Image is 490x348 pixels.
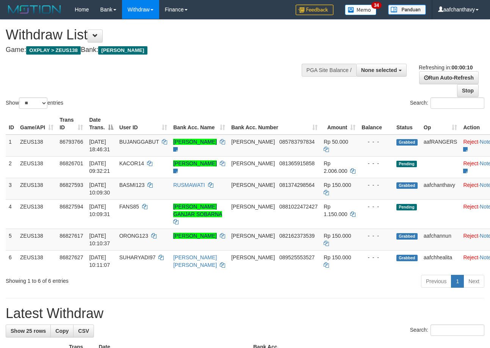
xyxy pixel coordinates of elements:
[173,204,222,217] a: [PERSON_NAME] GANJAR SOBARNA
[396,161,417,167] span: Pending
[89,233,110,246] span: [DATE] 10:10:37
[6,199,17,229] td: 4
[173,233,217,239] a: [PERSON_NAME]
[324,139,348,145] span: Rp 50.000
[6,229,17,250] td: 5
[358,113,393,135] th: Balance
[173,254,217,268] a: [PERSON_NAME] [PERSON_NAME]
[116,113,171,135] th: User ID: activate to sort column ascending
[59,204,83,210] span: 86827594
[231,139,275,145] span: [PERSON_NAME]
[98,46,147,55] span: [PERSON_NAME]
[89,160,110,174] span: [DATE] 09:32:21
[119,233,148,239] span: ORONG123
[324,182,351,188] span: Rp 150.000
[279,233,315,239] span: Copy 082162373539 to clipboard
[6,135,17,157] td: 1
[17,113,56,135] th: Game/API: activate to sort column ascending
[410,97,484,109] label: Search:
[173,139,217,145] a: [PERSON_NAME]
[431,324,484,336] input: Search:
[228,113,321,135] th: Bank Acc. Number: activate to sort column ascending
[396,182,418,189] span: Grabbed
[170,113,228,135] th: Bank Acc. Name: activate to sort column ascending
[371,2,382,9] span: 34
[11,328,46,334] span: Show 25 rows
[463,182,478,188] a: Reject
[59,139,83,145] span: 86793766
[419,71,479,84] a: Run Auto-Refresh
[231,204,275,210] span: [PERSON_NAME]
[173,182,205,188] a: RUSMAWATI
[89,204,110,217] span: [DATE] 10:09:31
[50,324,74,337] a: Copy
[393,113,421,135] th: Status
[279,204,318,210] span: Copy 0881022472427 to clipboard
[17,199,56,229] td: ZEUS138
[463,233,478,239] a: Reject
[231,233,275,239] span: [PERSON_NAME]
[362,232,390,240] div: - - -
[421,250,460,272] td: aafchhealita
[279,182,315,188] span: Copy 081374298564 to clipboard
[6,178,17,199] td: 3
[6,4,63,15] img: MOTION_logo.png
[396,233,418,240] span: Grabbed
[89,139,110,152] span: [DATE] 18:46:31
[421,135,460,157] td: aafRANGERS
[6,46,319,54] h4: Game: Bank:
[302,64,356,77] div: PGA Site Balance /
[321,113,358,135] th: Amount: activate to sort column ascending
[431,97,484,109] input: Search:
[362,254,390,261] div: - - -
[231,160,275,166] span: [PERSON_NAME]
[362,138,390,146] div: - - -
[421,275,451,288] a: Previous
[324,254,351,260] span: Rp 150.000
[6,250,17,272] td: 6
[356,64,407,77] button: None selected
[119,204,139,210] span: FANS85
[463,254,478,260] a: Reject
[362,160,390,167] div: - - -
[6,113,17,135] th: ID
[6,156,17,178] td: 2
[451,64,473,71] strong: 00:00:10
[457,84,479,97] a: Stop
[396,204,417,210] span: Pending
[59,233,83,239] span: 86827617
[89,254,110,268] span: [DATE] 10:11:07
[345,5,377,15] img: Button%20Memo.svg
[419,64,473,71] span: Refreshing in:
[231,182,275,188] span: [PERSON_NAME]
[362,181,390,189] div: - - -
[17,156,56,178] td: ZEUS138
[296,5,333,15] img: Feedback.jpg
[86,113,116,135] th: Date Trans.: activate to sort column descending
[73,324,94,337] a: CSV
[396,255,418,261] span: Grabbed
[362,203,390,210] div: - - -
[119,160,144,166] span: KACOR14
[279,254,315,260] span: Copy 089525553527 to clipboard
[410,324,484,336] label: Search:
[59,254,83,260] span: 86827627
[78,328,89,334] span: CSV
[26,46,81,55] span: OXPLAY > ZEUS138
[119,139,159,145] span: BUJANGGABUT
[451,275,464,288] a: 1
[55,328,69,334] span: Copy
[19,97,47,109] select: Showentries
[463,204,478,210] a: Reject
[59,160,83,166] span: 86826701
[231,254,275,260] span: [PERSON_NAME]
[17,229,56,250] td: ZEUS138
[324,160,347,174] span: Rp 2.006.000
[396,139,418,146] span: Grabbed
[6,274,199,285] div: Showing 1 to 6 of 6 entries
[59,182,83,188] span: 86827593
[324,233,351,239] span: Rp 150.000
[6,306,484,321] h1: Latest Withdraw
[279,139,315,145] span: Copy 085783797834 to clipboard
[6,27,319,42] h1: Withdraw List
